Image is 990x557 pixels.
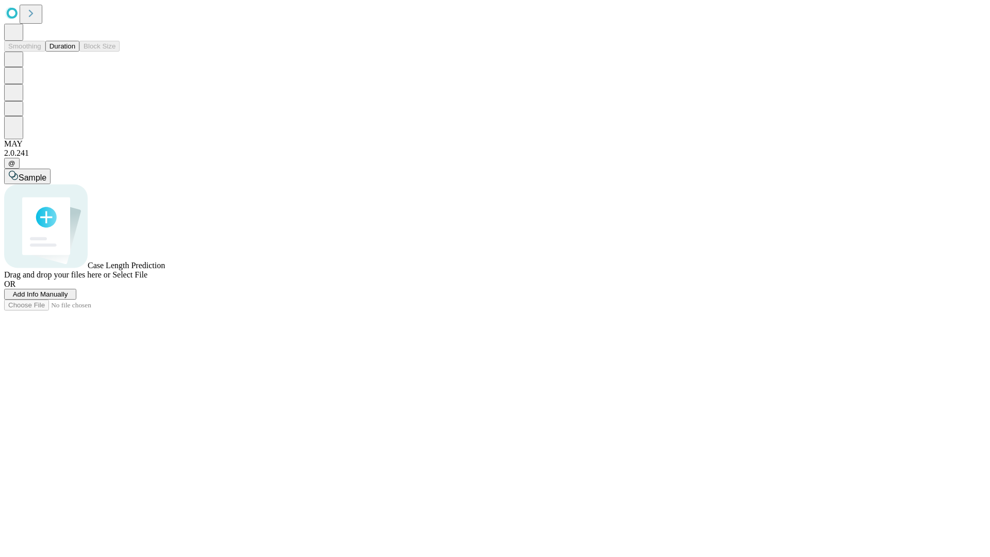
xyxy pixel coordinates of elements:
[112,270,147,279] span: Select File
[4,280,15,288] span: OR
[4,149,986,158] div: 2.0.241
[4,270,110,279] span: Drag and drop your files here or
[8,159,15,167] span: @
[4,289,76,300] button: Add Info Manually
[19,173,46,182] span: Sample
[4,158,20,169] button: @
[88,261,165,270] span: Case Length Prediction
[79,41,120,52] button: Block Size
[45,41,79,52] button: Duration
[13,290,68,298] span: Add Info Manually
[4,139,986,149] div: MAY
[4,169,51,184] button: Sample
[4,41,45,52] button: Smoothing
